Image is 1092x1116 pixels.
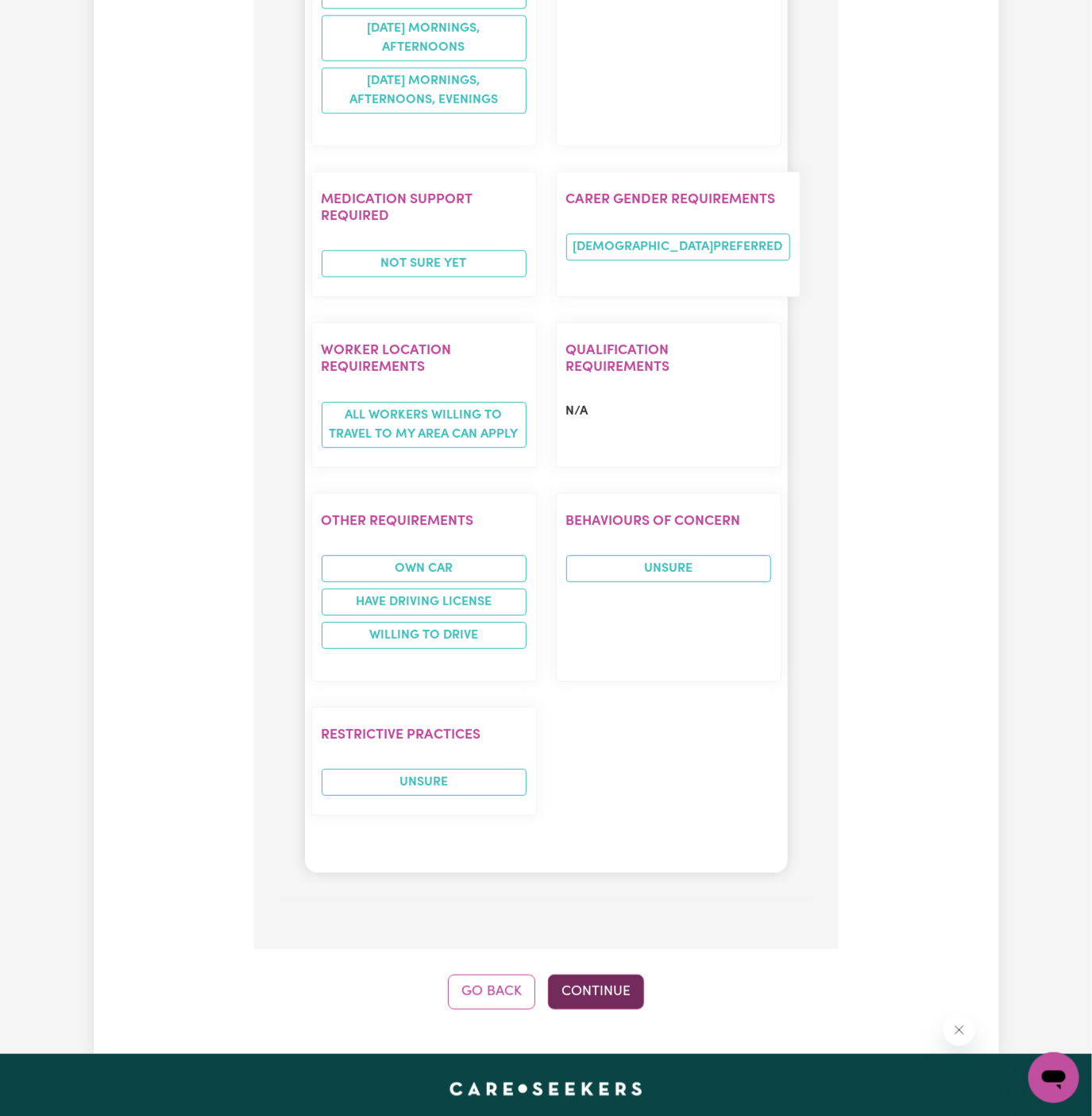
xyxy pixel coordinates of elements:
iframe: Close message [943,1014,975,1046]
button: Continue [548,975,644,1010]
li: [DATE] mornings, afternoons [322,15,527,61]
button: Go Back [448,975,535,1010]
h2: Medication Support Required [322,191,527,225]
a: Careseekers home page [450,1083,642,1095]
li: Own Car [322,555,527,582]
iframe: Button to launch messaging window [1028,1052,1079,1103]
span: [DEMOGRAPHIC_DATA] preferred [566,234,790,261]
span: All workers willing to travel to my area can apply [322,402,527,448]
li: [DATE] mornings, afternoons, evenings [322,68,527,114]
h2: Carer gender requirements [566,191,790,208]
h2: Other requirements [322,513,527,530]
h2: Worker location requirements [322,342,527,376]
span: UNSURE [322,769,527,796]
span: Not sure yet [322,250,527,277]
h2: Qualification requirements [566,342,771,376]
span: UNSURE [566,555,771,582]
h2: Restrictive Practices [322,727,527,743]
span: N/A [566,405,588,418]
li: Willing to drive [322,622,527,649]
h2: Behaviours of Concern [566,513,771,530]
li: Have driving license [322,589,527,616]
span: Need any help? [10,11,96,24]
